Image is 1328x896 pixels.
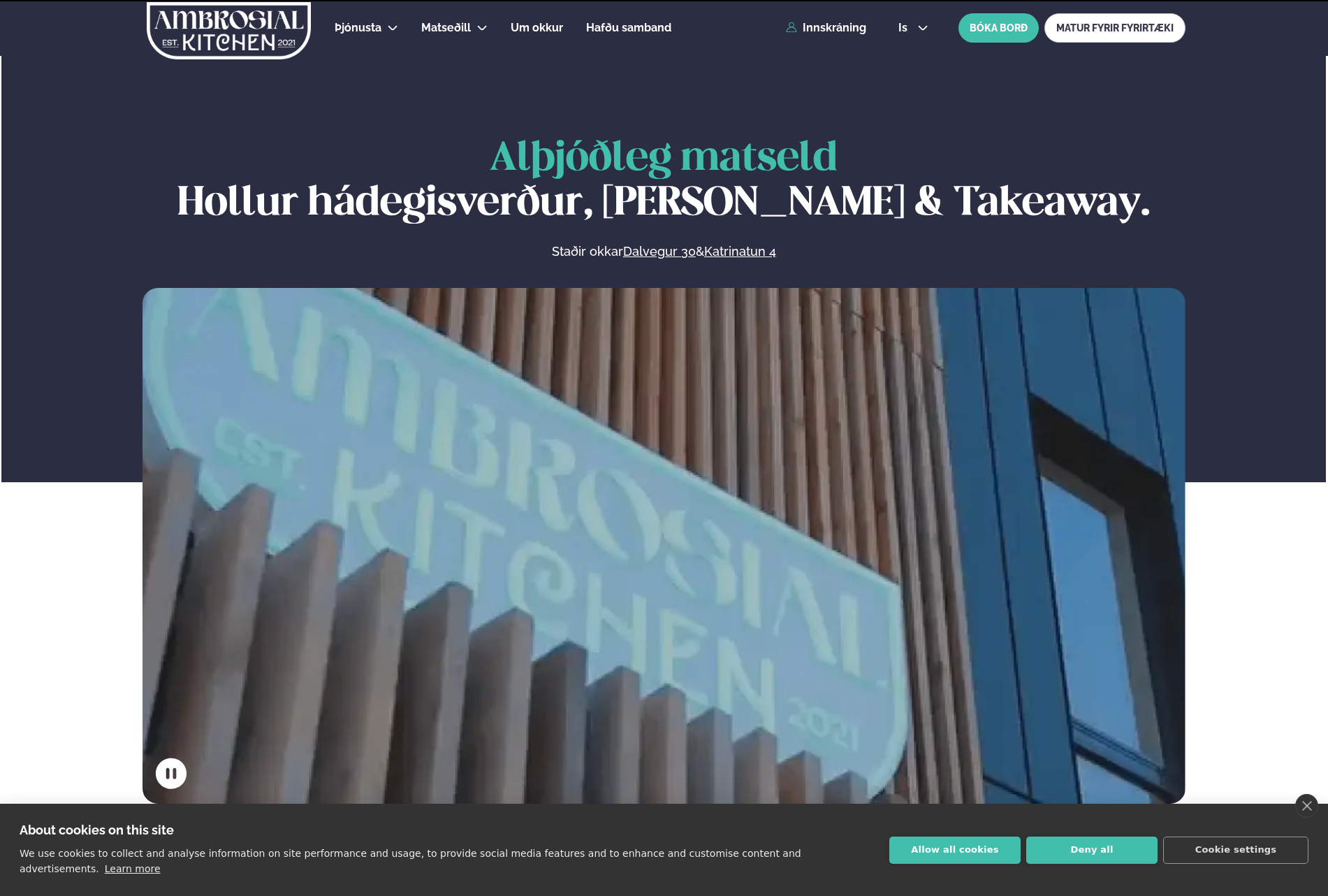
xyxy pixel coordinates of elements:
span: Matseðill [421,21,471,34]
button: Allow all cookies [889,837,1021,864]
img: logo [145,2,312,59]
a: close [1295,794,1318,818]
button: Deny all [1026,837,1158,864]
a: Matseðill [421,20,471,36]
button: BÓKA BORÐ [958,13,1039,43]
h1: Hollur hádegisverður, [PERSON_NAME] & Takeaway. [143,137,1185,226]
span: Um okkur [511,21,563,34]
strong: About cookies on this site [20,823,174,837]
button: is [887,22,940,34]
span: is [898,22,912,34]
a: MATUR FYRIR FYRIRTÆKI [1044,13,1185,43]
a: Learn more [105,863,161,874]
span: Hafðu samband [586,21,671,34]
a: Hafðu samband [586,20,671,36]
a: Um okkur [511,20,563,36]
a: Dalvegur 30 [623,243,696,260]
span: Alþjóðleg matseld [490,140,838,178]
button: Cookie settings [1163,837,1308,864]
p: We use cookies to collect and analyse information on site performance and usage, to provide socia... [20,848,801,874]
p: Staðir okkar & [400,243,928,260]
a: Innskráning [786,22,866,34]
span: Þjónusta [335,21,381,34]
a: Katrinatun 4 [704,243,776,260]
a: Þjónusta [335,20,381,36]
